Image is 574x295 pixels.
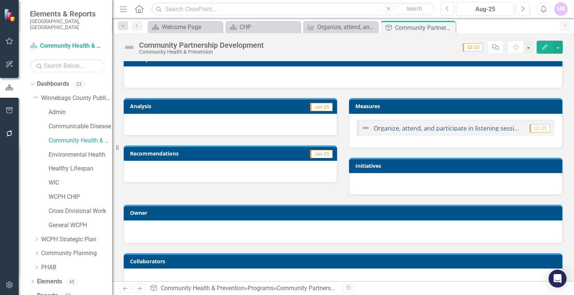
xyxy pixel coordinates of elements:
a: Organize, attend, and participate in listening sessions, coalition meetings, forums, and public h... [305,22,376,32]
a: General WCPH [49,221,112,230]
div: Organize, attend, and participate in listening sessions, coalition meetings, forums, and public h... [317,22,376,32]
small: [GEOGRAPHIC_DATA], [GEOGRAPHIC_DATA] [30,18,105,31]
span: Q2-25 [463,43,483,51]
input: Search Below... [30,59,105,72]
a: Community Health & Prevention [49,136,112,145]
a: Programs [248,285,274,292]
a: Dashboards [37,80,69,88]
h3: Analysis [130,103,228,109]
a: Admin [49,108,112,117]
span: Jun-25 [310,103,333,111]
button: Search [396,4,433,14]
div: Community Partnership Development [395,23,454,32]
div: Aug-25 [459,5,511,14]
div: 45 [66,279,78,285]
a: Welcome Page [149,22,220,32]
span: Q2-25 [530,124,550,132]
button: Aug-25 [456,2,514,16]
div: Welcome Page [162,22,220,32]
a: Community Planning [41,249,112,258]
a: WIC [49,179,112,187]
button: HK [554,2,568,16]
a: Healthy Lifespan [49,164,112,173]
div: Community Partnership Development [277,285,375,292]
img: ClearPoint Strategy [4,9,17,22]
div: » » [150,284,337,293]
a: Communicable Disease [49,122,112,131]
a: Elements [37,277,62,286]
a: WCPH CHIP [49,193,112,201]
a: Environmental Health [49,151,112,159]
img: Not Defined [123,41,135,53]
h3: Owner [130,210,559,216]
span: Elements & Reports [30,9,105,18]
a: WCPH Strategic Plan [41,235,112,244]
h3: Recommendations [130,151,268,156]
span: Search [406,6,422,12]
div: 23 [73,81,85,87]
div: CHP [240,22,298,32]
div: Open Intercom Messenger [549,270,567,288]
h3: Measures [355,103,559,109]
h3: Collaborators [130,258,559,264]
a: Winnebago County Public Health [41,94,112,103]
h3: Description [130,56,559,62]
img: Not Defined [361,123,370,132]
a: CHP [227,22,298,32]
div: Community Health & Prevention [139,49,264,55]
a: Community Health & Prevention [30,42,105,50]
a: Community Health & Prevention [161,285,245,292]
a: PHAB [41,263,112,272]
input: Search ClearPoint... [151,3,435,16]
span: Jun-25 [310,150,333,158]
h3: Initiatives [355,163,559,169]
a: Cross Divisional Work [49,207,112,216]
div: Community Partnership Development [139,41,264,49]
